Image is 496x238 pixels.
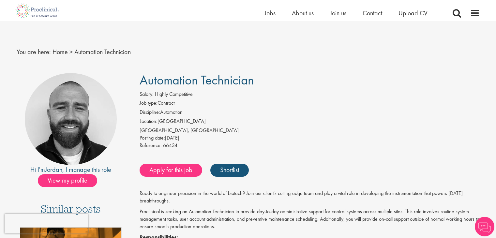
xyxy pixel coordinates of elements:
[140,99,480,109] li: Contract
[163,142,177,149] span: 66434
[475,217,494,236] img: Chatbot
[25,73,117,165] img: imeage of recruiter Jordan Kiely
[140,72,254,88] span: Automation Technician
[140,208,480,231] p: Proclinical is seeking an Automation Technician to provide day-to-day administrative support for ...
[69,48,73,56] span: >
[17,165,125,174] div: Hi I'm , I manage this role
[140,91,154,98] label: Salary:
[398,9,428,17] a: Upload CV
[74,48,131,56] span: Automation Technician
[140,109,160,116] label: Discipline:
[363,9,382,17] a: Contact
[210,164,249,177] a: Shortlist
[140,190,480,205] p: Ready to engineer precision in the world of biotech? Join our client's cutting-edge team and play...
[41,203,101,219] h3: Similar posts
[53,48,68,56] a: breadcrumb link
[17,48,51,56] span: You are here:
[330,9,346,17] a: Join us
[140,164,202,177] a: Apply for this job
[264,9,276,17] a: Jobs
[140,127,480,134] div: [GEOGRAPHIC_DATA], [GEOGRAPHIC_DATA]
[5,214,88,233] iframe: reCAPTCHA
[140,134,165,141] span: Posting date:
[140,109,480,118] li: Automation
[292,9,314,17] a: About us
[155,91,193,97] span: Highly Competitive
[38,175,104,184] a: View my profile
[140,134,480,142] div: [DATE]
[140,99,158,107] label: Job type:
[140,118,480,127] li: [GEOGRAPHIC_DATA]
[45,165,62,174] a: Jordan
[140,142,162,149] label: Reference:
[140,118,158,125] label: Location:
[38,174,97,187] span: View my profile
